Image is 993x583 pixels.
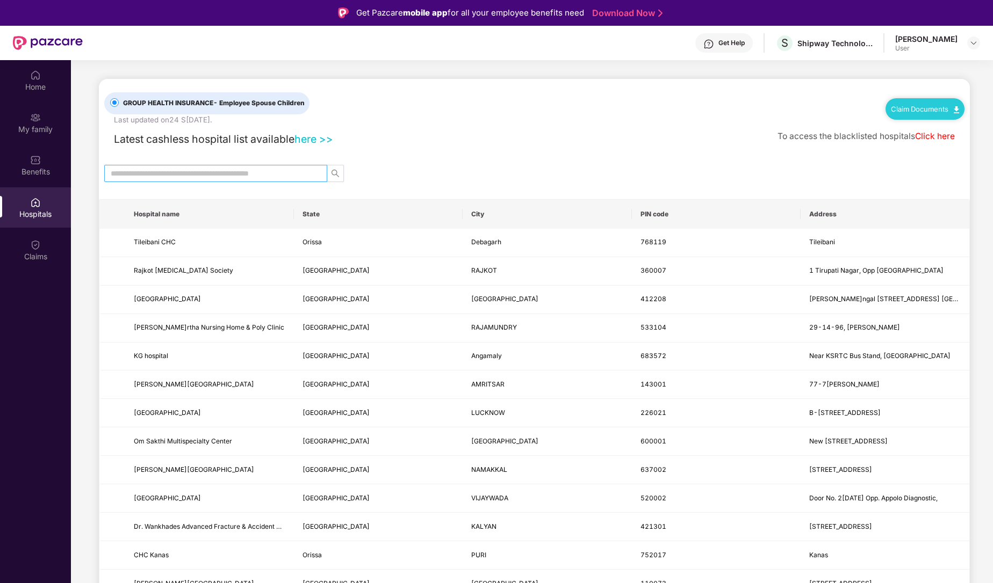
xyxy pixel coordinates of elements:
span: [STREET_ADDRESS] [809,465,872,473]
td: Tileibani CHC [125,229,294,257]
span: Rajkot [MEDICAL_DATA] Society [134,266,233,274]
img: Stroke [658,8,663,19]
td: Gujarat [294,257,463,286]
span: RAJKOT [471,266,497,274]
span: 412208 [641,295,666,303]
img: New Pazcare Logo [13,36,83,50]
td: B-1/32,SEC-G, RING ROAD, JANKIPURAM, LUCKNOW [801,399,969,427]
th: City [463,200,631,229]
span: GROUP HEALTH INSURANCE [119,98,309,108]
td: Chennai [463,427,631,456]
td: PUNE [463,286,631,314]
span: 683572 [641,352,666,360]
span: 637002 [641,465,666,473]
span: Latest cashless hospital list available [114,133,294,145]
td: Near KSRTC Bus Stand, Trissur Road, Angamaly [801,342,969,371]
span: [GEOGRAPHIC_DATA] [303,465,370,473]
img: svg+xml;base64,PHN2ZyBpZD0iSG9zcGl0YWxzIiB4bWxucz0iaHR0cDovL3d3dy53My5vcmcvMjAwMC9zdmciIHdpZHRoPS... [30,197,41,208]
span: Hospital name [134,210,285,218]
span: Orissa [303,238,322,246]
td: Tileibani [801,229,969,257]
span: Near KSRTC Bus Stand, [GEOGRAPHIC_DATA] [809,352,951,360]
span: 768119 [641,238,666,246]
div: Get Help [718,39,745,47]
td: Punjab [294,370,463,399]
span: - Employee Spouse Children [213,99,305,107]
td: NAMAKKAL [463,456,631,484]
a: here >> [294,133,333,145]
span: 29-14-96, [PERSON_NAME] [809,323,900,331]
span: [GEOGRAPHIC_DATA] [471,437,538,445]
img: svg+xml;base64,PHN2ZyBpZD0iSGVscC0zMngzMiIgeG1sbnM9Imh0dHA6Ly93d3cudzMub3JnLzIwMDAvc3ZnIiB3aWR0aD... [703,39,714,49]
span: [GEOGRAPHIC_DATA] [134,295,201,303]
td: RAJKOT [463,257,631,286]
td: Angamaly [463,342,631,371]
span: [GEOGRAPHIC_DATA] [303,323,370,331]
td: Tamil Nadu [294,427,463,456]
td: Kerala [294,342,463,371]
div: User [895,44,958,53]
span: Tileibani [809,238,835,246]
span: Om Sakthi Multispecialty Center [134,437,232,445]
span: KALYAN [471,522,496,530]
span: [GEOGRAPHIC_DATA] [303,494,370,502]
td: KG hospital [125,342,294,371]
td: Kanas [801,541,969,570]
span: [GEOGRAPHIC_DATA] [303,409,370,417]
span: AMRITSAR [471,380,505,388]
td: Dhingra General Hospital [125,370,294,399]
span: 143001 [641,380,666,388]
td: Siddhartha Nursing Home & Poly Clinic [125,314,294,342]
img: svg+xml;base64,PHN2ZyBpZD0iRHJvcGRvd24tMzJ4MzIiIHhtbG5zPSJodHRwOi8vd3d3LnczLm9yZy8yMDAwL3N2ZyIgd2... [969,39,978,47]
td: Rajkot Cancer Society [125,257,294,286]
td: 29-14-96, Devi Chowk [801,314,969,342]
span: [STREET_ADDRESS] [809,522,872,530]
span: [GEOGRAPHIC_DATA] [303,437,370,445]
span: Address [809,210,961,218]
td: Mauli Hospital [125,286,294,314]
td: RAAVELLA EYE HOSPITAL [125,484,294,513]
span: Angamaly [471,352,502,360]
td: Gajanan Mangal Karyalay Road, Pabal Chowk, Shikrapur, Tq. Shirur [801,286,969,314]
a: Claim Documents [891,105,959,113]
span: [PERSON_NAME]rtha Nursing Home & Poly Clinic [134,323,284,331]
span: CHC Kanas [134,551,169,559]
td: Dr. Wankhades Advanced Fracture & Accident Hospital [125,513,294,541]
div: Shipway Technology Pvt. Ltd [797,38,873,48]
td: Maharashtra [294,286,463,314]
td: CHC Kanas [125,541,294,570]
span: New [STREET_ADDRESS] [809,437,888,445]
img: svg+xml;base64,PHN2ZyBpZD0iSG9tZSIgeG1sbnM9Imh0dHA6Ly93d3cudzMub3JnLzIwMDAvc3ZnIiB3aWR0aD0iMjAiIG... [30,70,41,81]
td: AMRITSAR [463,370,631,399]
td: LUCKNOW [463,399,631,427]
td: Andhra Pradesh [294,484,463,513]
span: Door No. 2[DATE] Opp. Appolo Diagnostic, [809,494,938,502]
td: Maharashtra [294,513,463,541]
span: Dr. Wankhades Advanced Fracture & Accident Hospital [134,522,301,530]
div: [PERSON_NAME] [895,34,958,44]
img: svg+xml;base64,PHN2ZyBpZD0iQ2xhaW0iIHhtbG5zPSJodHRwOi8vd3d3LnczLm9yZy8yMDAwL3N2ZyIgd2lkdGg9IjIwIi... [30,239,41,250]
span: search [327,169,343,178]
td: Uttar Pradesh [294,399,463,427]
span: Tileibani CHC [134,238,176,246]
span: RAJAMUNDRY [471,323,517,331]
span: [PERSON_NAME][GEOGRAPHIC_DATA] [134,465,254,473]
td: VIJAYWADA [463,484,631,513]
td: Andhra Pradesh [294,314,463,342]
span: NAMAKKAL [471,465,507,473]
span: 520002 [641,494,666,502]
span: [GEOGRAPHIC_DATA] [303,295,370,303]
a: Download Now [592,8,659,19]
span: [GEOGRAPHIC_DATA] [303,266,370,274]
span: [GEOGRAPHIC_DATA] [303,522,370,530]
span: Kanas [809,551,828,559]
span: [GEOGRAPHIC_DATA] [134,494,201,502]
span: 600001 [641,437,666,445]
td: Orissa [294,229,463,257]
span: 421301 [641,522,666,530]
span: [GEOGRAPHIC_DATA] [134,409,201,417]
td: New 16, Old 172, Coral Merchant Street, Mannady [801,427,969,456]
span: To access the blacklisted hospitals [778,131,915,141]
span: 1 Tirupati Nagar, Opp [GEOGRAPHIC_DATA] [809,266,944,274]
td: PURI [463,541,631,570]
